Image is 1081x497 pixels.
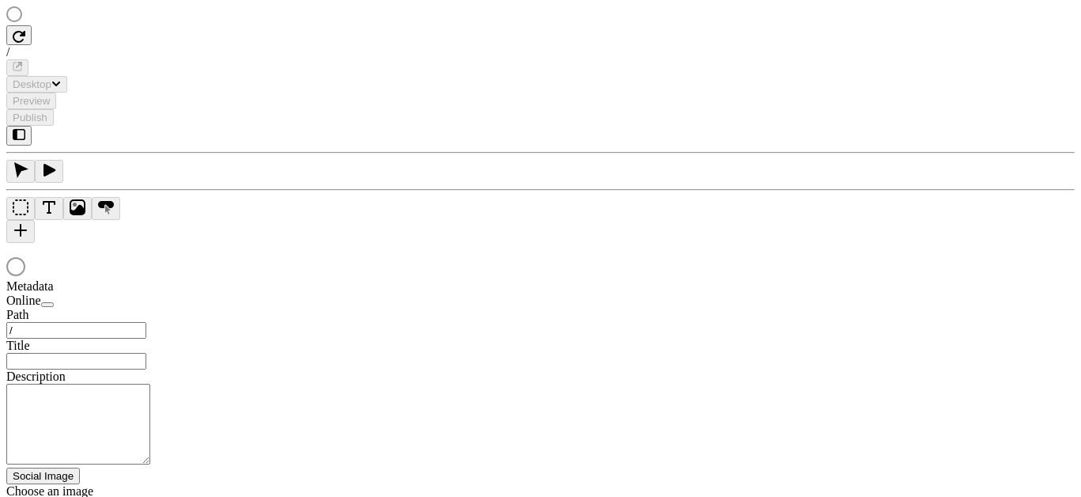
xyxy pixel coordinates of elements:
span: Online [6,294,41,307]
div: / [6,45,1075,59]
button: Image [63,197,92,220]
button: Button [92,197,120,220]
div: Metadata [6,279,196,294]
span: Preview [13,95,50,107]
span: Social Image [13,470,74,482]
span: Description [6,370,66,383]
button: Box [6,197,35,220]
span: Title [6,339,30,352]
button: Desktop [6,76,67,93]
button: Social Image [6,468,80,484]
span: Publish [13,112,47,123]
span: Path [6,308,28,321]
button: Publish [6,109,54,126]
span: Desktop [13,78,51,90]
button: Text [35,197,63,220]
button: Preview [6,93,56,109]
